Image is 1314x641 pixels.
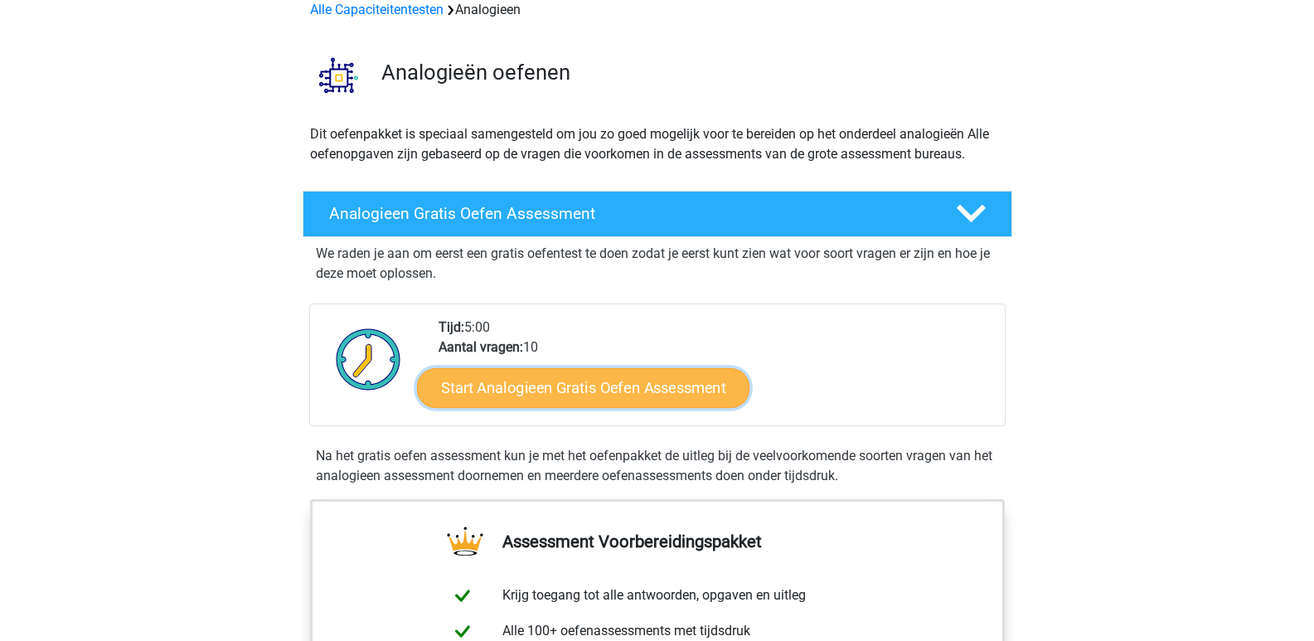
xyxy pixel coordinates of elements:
[426,318,1004,425] div: 5:00 10
[417,367,749,407] a: Start Analogieen Gratis Oefen Assessment
[329,204,929,223] h4: Analogieen Gratis Oefen Assessment
[439,319,464,335] b: Tijd:
[327,318,410,401] img: Klok
[310,124,1005,164] p: Dit oefenpakket is speciaal samengesteld om jou zo goed mogelijk voor te bereiden op het onderdee...
[303,40,374,110] img: analogieen
[439,339,523,355] b: Aantal vragen:
[310,2,444,17] a: Alle Capaciteitentesten
[381,60,999,85] h3: Analogieën oefenen
[296,191,1019,237] a: Analogieen Gratis Oefen Assessment
[316,244,999,284] p: We raden je aan om eerst een gratis oefentest te doen zodat je eerst kunt zien wat voor soort vra...
[309,446,1006,486] div: Na het gratis oefen assessment kun je met het oefenpakket de uitleg bij de veelvoorkomende soorte...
